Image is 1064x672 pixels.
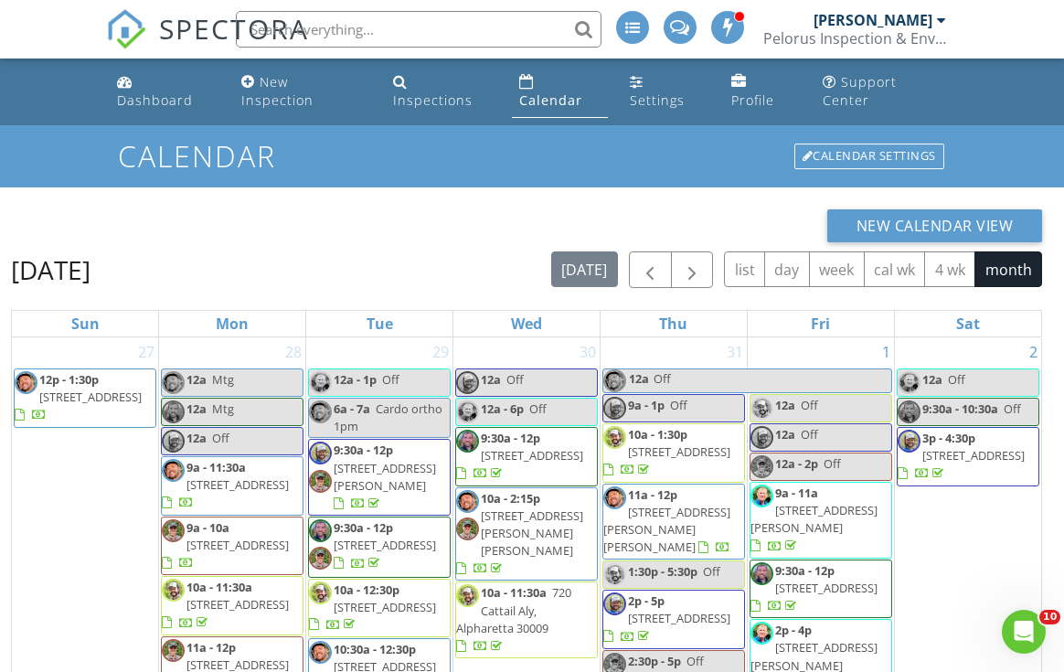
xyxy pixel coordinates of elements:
span: 10a - 11:30a [186,579,252,595]
img: erik_braunstein_headshot.jpg [309,470,332,493]
span: Off [1004,400,1021,417]
a: Go to August 2, 2025 [1026,337,1041,367]
a: Tuesday [363,311,397,336]
span: Off [801,397,818,413]
span: [STREET_ADDRESS] [922,447,1025,464]
span: 10a - 11:30a [481,584,547,601]
button: New Calendar View [827,209,1043,242]
img: charlie_headshot.jpg [309,442,332,464]
span: Cardo ortho 1pm [334,400,442,434]
span: [STREET_ADDRESS][PERSON_NAME] [750,502,878,536]
a: Saturday [952,311,984,336]
a: Sunday [68,311,103,336]
span: Off [654,370,671,387]
img: mike_reid_headshot.jpg [750,485,773,507]
a: Go to July 31, 2025 [723,337,747,367]
span: Off [212,430,229,446]
span: [STREET_ADDRESS] [334,537,436,553]
img: jack_headshot.jpg [603,563,626,586]
span: Off [824,455,841,472]
span: [STREET_ADDRESS][PERSON_NAME][PERSON_NAME] [603,504,730,555]
a: Go to July 30, 2025 [576,337,600,367]
a: 9:30a - 12p [STREET_ADDRESS] [750,560,892,619]
span: 12a - 2p [775,455,818,472]
a: 2p - 5p [STREET_ADDRESS] [603,592,730,644]
img: adam_g_headshot.jpg [162,400,185,423]
a: Settings [622,66,709,118]
span: 2p - 4p [775,622,812,638]
img: charlie_headshot.jpg [456,371,479,394]
button: list [724,251,765,287]
span: [STREET_ADDRESS] [481,447,583,464]
span: Off [686,653,704,669]
button: Next month [671,251,714,289]
img: mike_reid_headshot.jpg [456,400,479,423]
span: 9:30a - 12p [334,519,393,536]
span: Off [382,371,399,388]
span: 11a - 12p [628,486,677,503]
a: 9a - 11:30a [STREET_ADDRESS] [162,459,289,510]
a: 11a - 12p [STREET_ADDRESS][PERSON_NAME][PERSON_NAME] [602,484,745,560]
img: jack_headshot.jpg [603,426,626,449]
a: 9a - 10a [STREET_ADDRESS] [162,519,289,571]
a: 9:30a - 12p [STREET_ADDRESS] [456,430,583,481]
img: charlie_headshot.jpg [750,426,773,449]
a: 10a - 11:30a 720 Cattail Aly, Alpharetta 30009 [456,584,571,654]
div: Dashboard [117,91,193,109]
img: adam_g_headshot.jpg [750,562,773,585]
span: 12a - 1p [334,371,377,388]
span: 12a [186,400,207,417]
h1: Calendar [118,140,946,172]
span: 12a [628,369,650,392]
img: erik_braunstein_headshot.jpg [162,519,185,542]
div: Profile [731,91,774,109]
a: 10a - 2:15p [STREET_ADDRESS][PERSON_NAME][PERSON_NAME] [456,490,583,577]
a: 9:30a - 12p [STREET_ADDRESS] [334,519,436,571]
span: 10a - 1:30p [628,426,687,443]
span: 2p - 5p [628,592,665,609]
span: Off [948,371,965,388]
a: 10a - 1:30p [STREET_ADDRESS] [602,423,745,483]
a: 10a - 1:30p [STREET_ADDRESS] [603,426,730,477]
div: Settings [630,91,685,109]
a: Go to July 28, 2025 [282,337,305,367]
span: [STREET_ADDRESS][PERSON_NAME][PERSON_NAME] [481,507,583,559]
img: erik_braunstein_headshot.jpg [309,547,332,570]
div: [PERSON_NAME] [814,11,932,29]
a: Friday [807,311,834,336]
span: 12a [481,371,501,388]
a: 9:30a - 12p [STREET_ADDRESS] [455,427,598,486]
img: bsig_photo_2.png [603,486,626,509]
img: bsig_photo_2.png [15,371,37,394]
a: 9a - 10a [STREET_ADDRESS] [161,517,303,576]
img: adam_g_headshot.jpg [456,430,479,453]
img: bsig_photo_2.png [456,490,479,513]
a: 9:30a - 12p [STREET_ADDRESS] [308,517,451,577]
img: mike_reid_headshot.jpg [750,622,773,645]
img: adam_g_headshot.jpg [898,400,920,423]
img: charlie_headshot.jpg [162,430,185,453]
span: 10a - 2:15p [481,490,540,507]
a: Wednesday [507,311,546,336]
a: 9:30a - 12p [STREET_ADDRESS][PERSON_NAME] [308,439,451,516]
a: 9a - 11:30a [STREET_ADDRESS] [161,456,303,516]
a: Dashboard [110,66,219,118]
span: Off [506,371,524,388]
img: charlie_headshot.jpg [603,592,626,615]
div: New Inspection [241,73,314,109]
img: bsig_photo_2.png [603,369,626,392]
a: Go to July 27, 2025 [134,337,158,367]
img: bsig_photo_2.png [309,400,332,423]
button: cal wk [864,251,926,287]
a: 10a - 12:30p [STREET_ADDRESS] [309,581,436,633]
a: Go to July 29, 2025 [429,337,452,367]
span: [STREET_ADDRESS] [628,443,730,460]
a: 2p - 5p [STREET_ADDRESS] [602,590,745,649]
span: 10a - 12:30p [334,581,399,598]
button: month [974,251,1042,287]
a: 10a - 11:30a [STREET_ADDRESS] [162,579,289,630]
span: [STREET_ADDRESS] [186,476,289,493]
a: 12p - 1:30p [STREET_ADDRESS] [14,368,156,428]
span: [STREET_ADDRESS] [186,596,289,613]
a: Go to August 1, 2025 [878,337,894,367]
